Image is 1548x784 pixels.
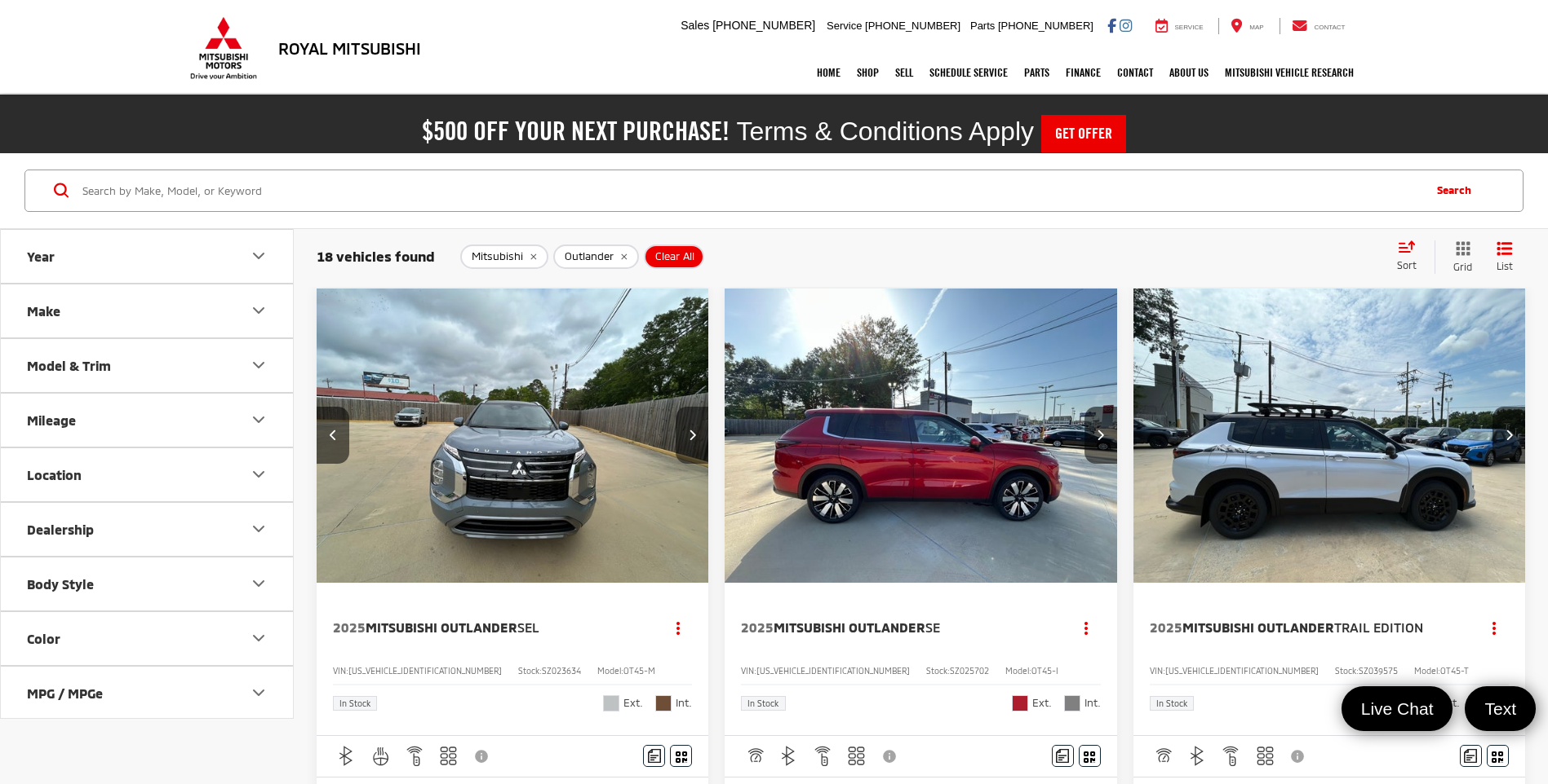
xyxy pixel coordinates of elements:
[877,739,905,773] button: View Disclaimer
[542,666,581,676] span: SZ023634
[1084,621,1088,634] span: dropdown dots
[366,619,517,635] span: Mitsubishi Outlander
[1,557,295,610] button: Body StyleBody Style
[518,666,542,676] span: Stock:
[1492,750,1503,763] i: Window Sticker
[81,171,1421,210] input: Search by Make, Model, or Keyword
[1493,621,1496,634] span: dropdown dots
[565,250,614,263] span: Outlander
[1058,52,1109,93] a: Finance
[27,631,60,646] div: Color
[1,612,295,665] button: ColorColor
[317,407,349,464] button: Previous image
[1153,746,1173,766] img: Adaptive Cruise Control
[865,20,960,32] span: [PHONE_NUMBER]
[1221,746,1241,766] img: Remote Start
[249,465,268,484] div: Location
[348,666,502,676] span: [US_VEHICLE_IDENTIFICATION_NUMBER]
[756,666,910,676] span: [US_VEHICLE_IDENTIFICATION_NUMBER]
[249,628,268,648] div: Color
[27,522,94,537] div: Dealership
[405,746,425,766] img: Remote Start
[27,412,76,428] div: Mileage
[1397,259,1417,271] span: Sort
[813,746,833,766] img: Remote Start
[1084,695,1101,711] span: Int.
[1,503,295,556] button: DealershipDealership
[1143,18,1216,34] a: Service
[468,739,496,773] button: View Disclaimer
[670,745,692,767] button: Window Sticker
[827,20,862,32] span: Service
[1,230,295,283] button: YearYear
[27,685,103,701] div: MPG / MPGe
[1,448,295,501] button: LocationLocation
[1107,19,1116,32] a: Facebook: Click to visit our Facebook page
[1353,698,1442,720] span: Live Chat
[846,746,867,766] img: 3rd Row Seating
[1052,745,1074,767] button: Comments
[676,621,680,634] span: dropdown dots
[655,695,672,711] span: Brick Brown
[1342,686,1453,731] a: Live Chat
[603,695,619,711] span: Moonstone Gray Metallic/Black Roof
[1005,666,1031,676] span: Model:
[1032,695,1052,711] span: Ext.
[1175,24,1204,31] span: Service
[1182,619,1334,635] span: Mitsubishi Outlander
[676,695,692,711] span: Int.
[1487,745,1509,767] button: Window Sticker
[1120,19,1132,32] a: Instagram: Click to visit our Instagram page
[741,619,774,635] span: 2025
[1187,746,1208,766] img: Bluetooth®
[1,667,295,720] button: MPG / MPGeMPG / MPGe
[970,20,995,32] span: Parts
[438,746,459,766] img: 3rd Row Seating
[643,745,665,767] button: Comments
[249,355,268,375] div: Model & Trim
[316,288,710,583] a: 2025 Mitsubishi Outlander SEL2025 Mitsubishi Outlander SEL2025 Mitsubishi Outlander SEL2025 Mitsu...
[1464,749,1477,763] img: Comments
[249,246,268,266] div: Year
[27,249,55,264] div: Year
[1249,24,1263,31] span: Map
[1031,666,1058,676] span: OT45-I
[336,746,357,766] img: Bluetooth®
[724,288,1118,583] a: 2025 Mitsubishi Outlander SE2025 Mitsubishi Outlander SE2025 Mitsubishi Outlander SE2025 Mitsubis...
[1072,613,1101,641] button: Actions
[249,519,268,539] div: Dealership
[333,619,366,635] span: 2025
[316,288,710,584] img: 2025 Mitsubishi Outlander SEL
[1493,407,1525,464] button: Next image
[1,339,295,392] button: Model & TrimModel & Trim
[925,619,940,635] span: SE
[681,19,709,32] span: Sales
[1440,666,1469,676] span: OT45-T
[1255,746,1275,766] img: 3rd Row Seating
[27,576,94,592] div: Body Style
[317,248,435,264] span: 18 vehicles found
[1334,619,1423,635] span: Trail Edition
[950,666,989,676] span: SZ025702
[1012,695,1028,711] span: Red Diamond
[1389,240,1435,273] button: Select sort value
[1133,288,1527,584] img: 2025 Mitsubishi Outlander Trail Edition
[1150,619,1464,636] a: 2025Mitsubishi OutlanderTrail Edition
[1280,18,1358,34] a: Contact
[1150,666,1165,676] span: VIN:
[623,666,655,676] span: OT45-M
[339,699,370,707] span: In Stock
[809,52,849,93] a: Home
[655,250,694,263] span: Clear All
[736,117,1034,146] span: Terms & Conditions Apply
[887,52,921,93] a: Sell
[1150,619,1182,635] span: 2025
[1079,745,1101,767] button: Window Sticker
[741,666,756,676] span: VIN:
[1484,240,1525,274] button: List View
[1465,686,1536,731] a: Text
[422,120,730,143] h2: $500 off your next purchase!
[1133,288,1527,583] a: 2025 Mitsubishi Outlander Trail Edition2025 Mitsubishi Outlander Trail Edition2025 Mitsubishi Out...
[27,467,82,482] div: Location
[553,244,639,269] button: remove Outlander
